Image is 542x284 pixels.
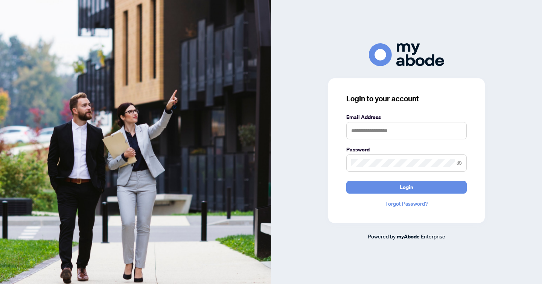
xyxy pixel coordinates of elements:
span: eye-invisible [457,160,462,166]
a: Forgot Password? [346,200,467,208]
button: Login [346,181,467,194]
label: Email Address [346,113,467,121]
span: Powered by [368,233,396,240]
label: Password [346,145,467,154]
img: ma-logo [369,43,444,66]
h3: Login to your account [346,93,467,104]
a: myAbode [397,232,420,241]
span: Login [400,181,413,193]
span: Enterprise [421,233,445,240]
